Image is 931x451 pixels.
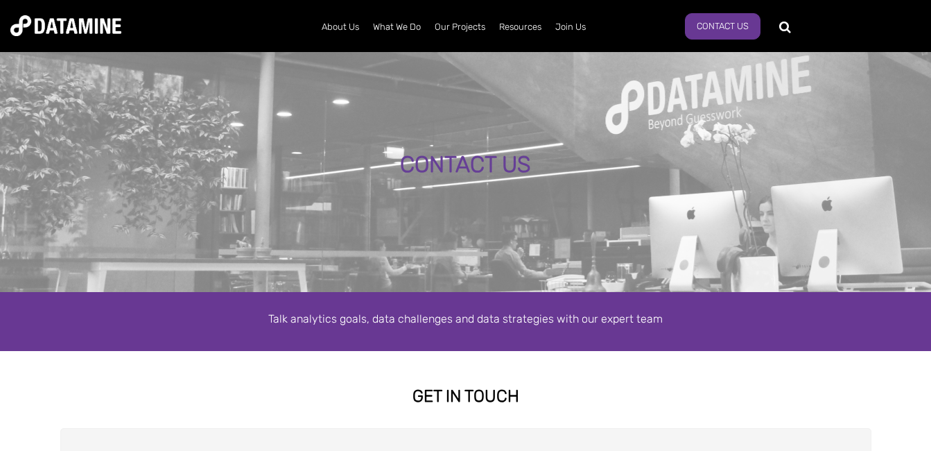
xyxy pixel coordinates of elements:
a: About Us [315,9,366,45]
a: Contact Us [685,13,760,40]
a: Our Projects [428,9,492,45]
strong: GET IN TOUCH [412,386,519,406]
img: Datamine [10,15,121,36]
a: What We Do [366,9,428,45]
span: Talk analytics goals, data challenges and data strategies with our expert team [268,312,663,325]
div: CONTACT US [111,153,820,178]
a: Join Us [548,9,593,45]
a: Resources [492,9,548,45]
